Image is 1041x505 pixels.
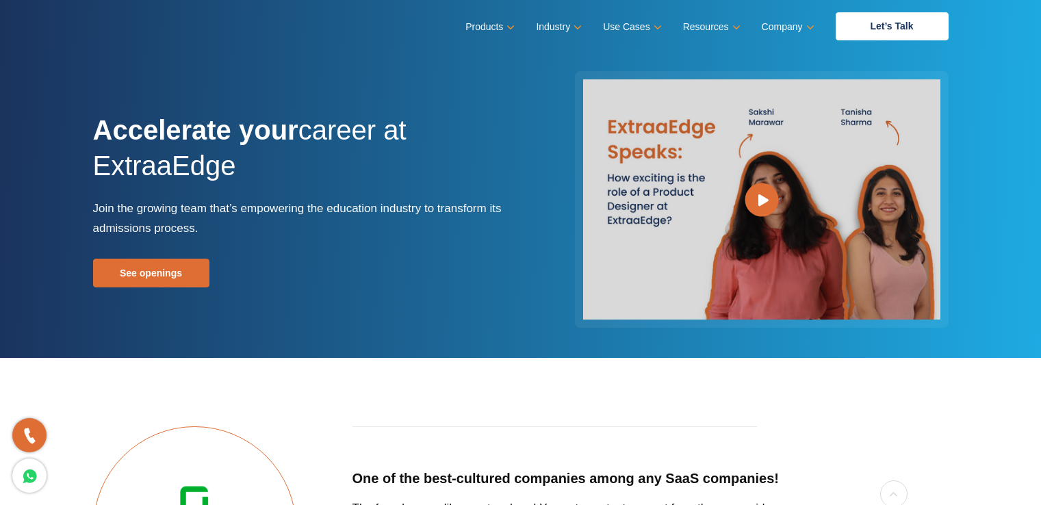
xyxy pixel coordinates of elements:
a: Company [762,17,812,37]
a: See openings [93,259,209,287]
strong: Accelerate your [93,115,298,145]
a: Let’s Talk [836,12,949,40]
p: Join the growing team that’s empowering the education industry to transform its admissions process. [93,198,511,238]
a: Resources [683,17,738,37]
a: Products [465,17,512,37]
h5: One of the best-cultured companies among any SaaS companies! [352,470,802,487]
a: Use Cases [603,17,658,37]
h1: career at ExtraaEdge [93,112,511,198]
a: Industry [536,17,579,37]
